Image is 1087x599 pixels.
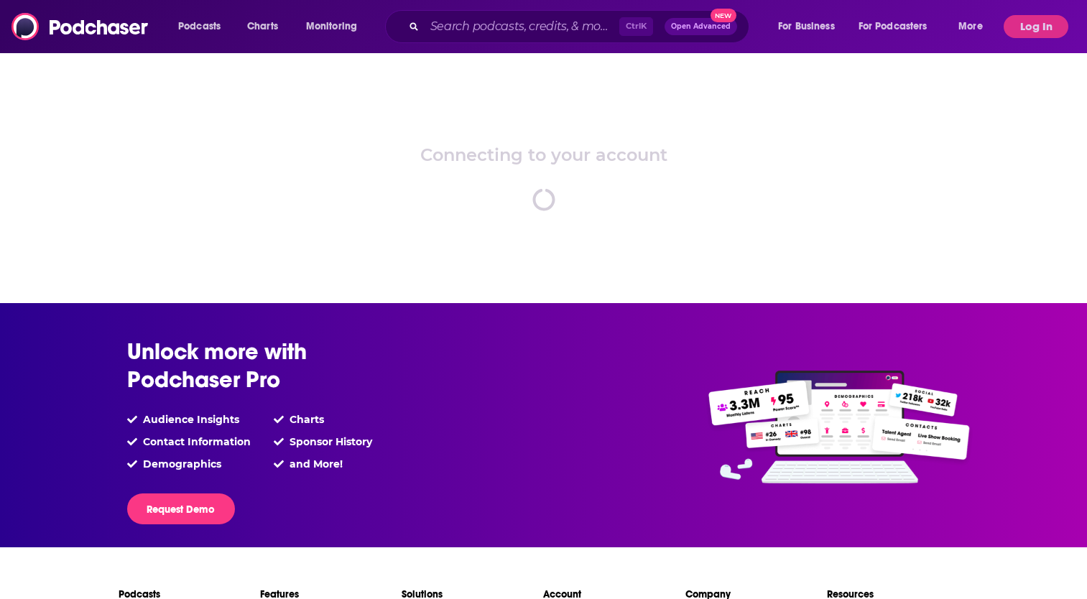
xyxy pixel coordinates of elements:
li: Charts [274,413,372,426]
span: For Podcasters [859,17,928,37]
img: Podchaser - Follow, Share and Rate Podcasts [11,13,149,40]
button: Log In [1004,15,1068,38]
button: open menu [296,15,376,38]
input: Search podcasts, credits, & more... [425,15,619,38]
span: New [711,9,736,22]
img: Pro Features [701,370,978,485]
h2: Unlock more with Podchaser Pro [127,338,415,394]
button: open menu [168,15,239,38]
div: Search podcasts, credits, & more... [399,10,763,43]
li: Sponsor History [274,435,372,448]
button: open menu [849,15,948,38]
div: Connecting to your account [420,144,667,165]
li: Contact Information [127,435,251,448]
button: open menu [948,15,1001,38]
li: Demographics [127,458,251,470]
button: Open AdvancedNew [665,18,737,35]
span: Podcasts [178,17,221,37]
li: Audience Insights [127,413,251,426]
span: Charts [247,17,278,37]
span: More [958,17,983,37]
span: Open Advanced [671,23,731,30]
a: Charts [238,15,287,38]
span: Ctrl K [619,17,653,36]
button: Request Demo [127,493,235,524]
span: For Business [778,17,835,37]
span: Monitoring [306,17,357,37]
button: open menu [768,15,853,38]
li: and More! [274,458,372,470]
